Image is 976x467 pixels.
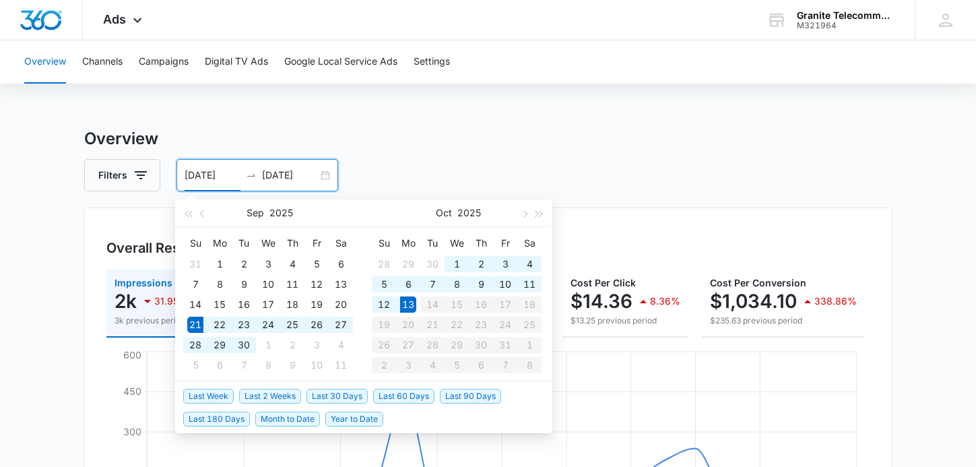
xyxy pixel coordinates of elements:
[239,389,301,404] span: Last 2 Weeks
[185,168,240,183] input: Start date
[329,254,353,274] td: 2025-09-06
[517,274,542,294] td: 2025-10-11
[187,357,203,373] div: 5
[115,290,137,312] p: 2k
[187,256,203,272] div: 31
[183,254,207,274] td: 2025-08-31
[183,232,207,254] th: Su
[304,232,329,254] th: Fr
[710,290,797,312] p: $1,034.10
[212,317,228,333] div: 22
[212,337,228,353] div: 29
[232,355,256,375] td: 2025-10-07
[260,337,276,353] div: 1
[183,389,234,404] span: Last Week
[236,297,252,313] div: 16
[445,232,469,254] th: We
[440,389,501,404] span: Last 90 Days
[469,232,493,254] th: Th
[139,40,189,84] button: Campaigns
[814,297,857,306] p: 338.86%
[797,10,895,21] div: account name
[333,317,349,333] div: 27
[256,335,280,355] td: 2025-10-01
[207,315,232,335] td: 2025-09-22
[123,385,141,397] tspan: 450
[183,315,207,335] td: 2025-09-21
[445,254,469,274] td: 2025-10-01
[372,254,396,274] td: 2025-09-28
[284,276,300,292] div: 11
[571,290,632,312] p: $14.36
[396,294,420,315] td: 2025-10-13
[376,276,392,292] div: 5
[306,389,368,404] span: Last 30 Days
[187,337,203,353] div: 28
[521,256,538,272] div: 4
[187,276,203,292] div: 7
[255,412,320,427] span: Month to Date
[187,297,203,313] div: 14
[123,426,141,437] tspan: 300
[103,12,126,26] span: Ads
[212,256,228,272] div: 1
[24,40,66,84] button: Overview
[212,357,228,373] div: 6
[232,294,256,315] td: 2025-09-16
[571,315,680,327] p: $13.25 previous period
[436,199,452,226] button: Oct
[493,232,517,254] th: Fr
[469,254,493,274] td: 2025-10-02
[236,317,252,333] div: 23
[212,297,228,313] div: 15
[183,412,250,427] span: Last 180 Days
[187,317,203,333] div: 21
[396,232,420,254] th: Mo
[183,335,207,355] td: 2025-09-28
[183,355,207,375] td: 2025-10-05
[329,315,353,335] td: 2025-09-27
[333,337,349,353] div: 4
[420,254,445,274] td: 2025-09-30
[420,232,445,254] th: Tu
[232,254,256,274] td: 2025-09-02
[571,277,636,288] span: Cost Per Click
[329,335,353,355] td: 2025-10-04
[333,256,349,272] div: 6
[376,256,392,272] div: 28
[304,254,329,274] td: 2025-09-05
[236,276,252,292] div: 9
[710,277,806,288] span: Cost Per Conversion
[521,276,538,292] div: 11
[236,256,252,272] div: 2
[284,297,300,313] div: 18
[308,317,325,333] div: 26
[256,315,280,335] td: 2025-09-24
[232,274,256,294] td: 2025-09-09
[232,335,256,355] td: 2025-09-30
[449,256,465,272] div: 1
[400,256,416,272] div: 29
[236,357,252,373] div: 7
[256,232,280,254] th: We
[372,232,396,254] th: Su
[232,315,256,335] td: 2025-09-23
[106,238,203,258] h3: Overall Results
[376,297,392,313] div: 12
[262,168,318,183] input: End date
[207,254,232,274] td: 2025-09-01
[154,297,188,306] p: 31.95%
[232,232,256,254] th: Tu
[329,232,353,254] th: Sa
[183,274,207,294] td: 2025-09-07
[308,297,325,313] div: 19
[473,256,489,272] div: 2
[84,127,892,151] h3: Overview
[304,335,329,355] td: 2025-10-03
[284,337,300,353] div: 2
[308,276,325,292] div: 12
[308,337,325,353] div: 3
[260,317,276,333] div: 24
[308,256,325,272] div: 5
[280,355,304,375] td: 2025-10-09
